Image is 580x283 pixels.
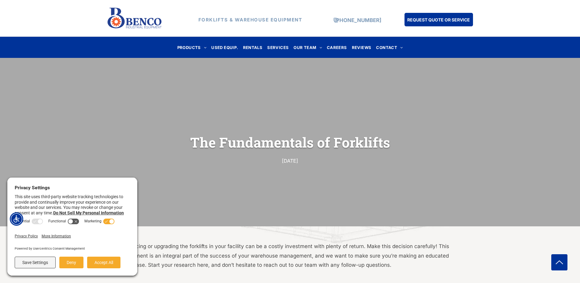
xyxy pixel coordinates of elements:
div: Accessibility Menu [10,212,23,226]
span: Start your research here, and don’t hesitate to reach out to our team with any follow-up questions. [148,262,391,268]
span: Replacing or upgrading the forklifts in your facility can be a costly investment with plenty of r... [122,243,449,268]
a: RENTALS [241,43,265,51]
a: PRODUCTS [175,43,209,51]
a: CAREERS [324,43,349,51]
strong: FORKLIFTS & WAREHOUSE EQUIPMENT [198,17,302,23]
h1: The Fundamentals of Forklifts [122,133,458,152]
a: CONTACT [374,43,405,51]
div: [DATE] [176,157,404,165]
a: [PHONE_NUMBER] [334,17,381,23]
a: USED EQUIP. [209,43,240,51]
a: SERVICES [265,43,291,51]
a: OUR TEAM [291,43,324,51]
a: REVIEWS [349,43,374,51]
a: REQUEST QUOTE OR SERVICE [405,13,473,26]
span: REQUEST QUOTE OR SERVICE [407,14,470,25]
